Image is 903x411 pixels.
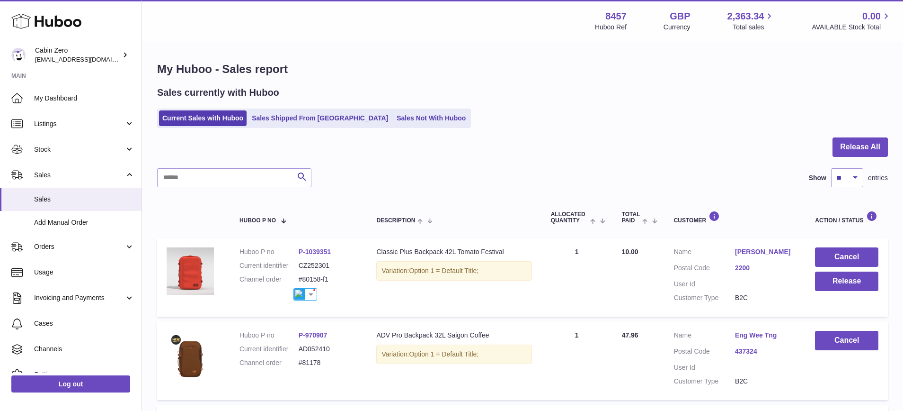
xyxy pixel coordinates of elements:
img: huboo@cabinzero.com [11,48,26,62]
div: Huboo Ref [595,23,627,32]
dt: Name [674,331,735,342]
dt: Customer Type [674,377,735,386]
div: Customer [674,211,797,224]
span: My Dashboard [34,94,134,103]
span: Total paid [622,211,640,224]
span: [EMAIL_ADDRESS][DOMAIN_NAME] [35,55,139,63]
span: Cases [34,319,134,328]
dt: User Id [674,280,735,289]
span: 0.00 [862,10,881,23]
img: ADV-PRO-32L-Saigon-Coffee-FRONT_f01804b9-f7f6-44bf-9462-922f2602a662.jpg [167,331,214,378]
span: Orders [34,242,124,251]
div: Classic Plus Backpack 42L Tomato Festival [376,247,531,256]
span: 2,363.34 [727,10,764,23]
td: 1 [541,321,612,400]
button: Cancel [815,331,878,350]
dd: #80158-f1 [299,275,358,284]
button: Release [815,272,878,291]
span: AVAILABLE Stock Total [812,23,892,32]
dd: #81178 [299,358,358,367]
span: Total sales [733,23,775,32]
span: ALLOCATED Quantity [551,211,588,224]
dt: Channel order [239,358,299,367]
strong: GBP [670,10,690,23]
span: Invoicing and Payments [34,293,124,302]
dt: Huboo P no [239,247,299,256]
dt: Name [674,247,735,259]
a: 2,363.34 Total sales [727,10,775,32]
a: Sales Shipped From [GEOGRAPHIC_DATA] [248,110,391,126]
div: Cabin Zero [35,46,120,64]
span: Settings [34,370,134,379]
span: Stock [34,145,124,154]
dt: Huboo P no [239,331,299,340]
button: Cancel [815,247,878,267]
strong: 8457 [605,10,627,23]
img: CLASSIC-PLUS-42L-TOMATO-FESTIVAL-FRONT.jpg [167,247,214,295]
div: Action / Status [815,211,878,224]
a: 437324 [735,347,796,356]
dt: Current identifier [239,261,299,270]
span: Description [376,218,415,224]
div: Variation: [376,261,531,281]
span: Sales [34,195,134,204]
a: Sales Not With Huboo [393,110,469,126]
a: Log out [11,375,130,393]
label: Show [809,174,826,183]
span: Huboo P no [239,218,276,224]
dt: Current identifier [239,345,299,354]
h2: Sales currently with Huboo [157,86,279,99]
div: Variation: [376,345,531,364]
a: P-970907 [299,331,328,339]
dt: Customer Type [674,293,735,302]
dt: User Id [674,363,735,372]
dt: Postal Code [674,347,735,358]
dt: Channel order [239,275,299,284]
dd: B2C [735,293,796,302]
span: Option 1 = Default Title; [409,267,478,274]
h1: My Huboo - Sales report [157,62,888,77]
dd: B2C [735,377,796,386]
span: Usage [34,268,134,277]
a: [PERSON_NAME] [735,247,796,256]
span: Option 1 = Default Title; [409,350,478,358]
a: Eng Wee Tng [735,331,796,340]
dd: CZ252301 [299,261,358,270]
span: Listings [34,119,124,128]
div: ADV Pro Backpack 32L Saigon Coffee [376,331,531,340]
span: 10.00 [622,248,638,256]
a: 2200 [735,264,796,273]
span: entries [868,174,888,183]
a: 0.00 AVAILABLE Stock Total [812,10,892,32]
span: Add Manual Order [34,218,134,227]
div: Currency [664,23,691,32]
button: Release All [832,137,888,157]
a: Current Sales with Huboo [159,110,247,126]
a: P-1039351 [299,248,331,256]
span: Channels [34,345,134,354]
span: Sales [34,171,124,180]
dd: AD052410 [299,345,358,354]
span: 47.96 [622,331,638,339]
dt: Postal Code [674,264,735,275]
td: 1 [541,238,612,317]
